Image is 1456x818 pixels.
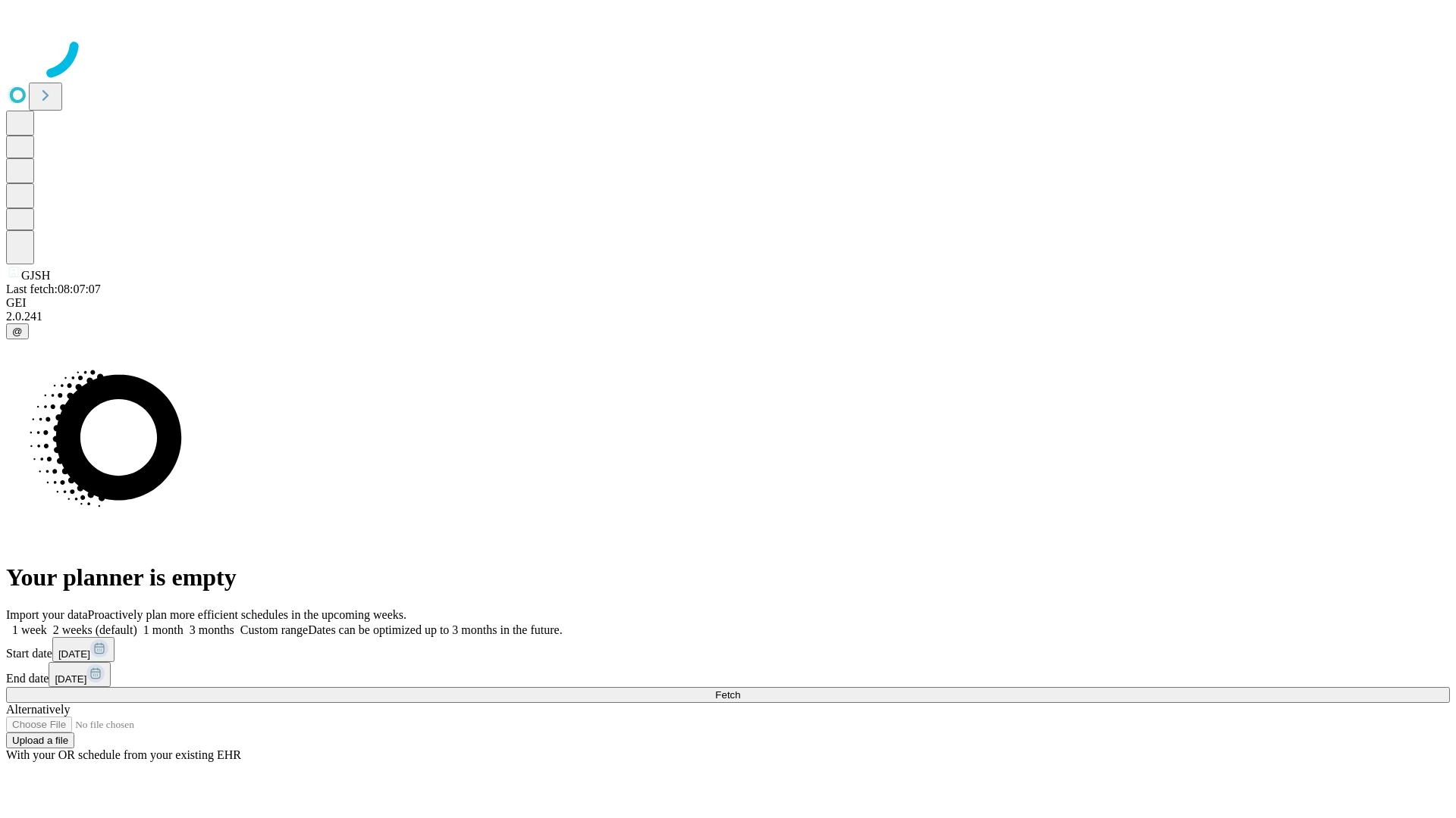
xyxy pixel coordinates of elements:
[6,662,1450,687] div: End date
[58,648,90,660] span: [DATE]
[6,687,1450,703] button: Fetch
[6,296,1450,310] div: GEI
[6,323,29,339] button: @
[308,623,562,636] span: Dates can be optimized up to 3 months in the future.
[6,703,70,716] span: Alternatively
[6,732,74,748] button: Upload a file
[12,326,23,337] span: @
[55,673,86,685] span: [DATE]
[6,748,241,761] span: With your OR schedule from your existing EHR
[52,637,115,662] button: [DATE]
[12,623,47,636] span: 1 week
[143,623,184,636] span: 1 month
[6,608,88,621] span: Import your data
[715,689,740,701] span: Fetch
[21,269,50,282] span: GJSH
[49,662,111,687] button: [DATE]
[53,623,137,636] span: 2 weeks (default)
[6,310,1450,323] div: 2.0.241
[88,608,406,621] span: Proactively plan more efficient schedules in the upcoming weeks.
[6,283,101,295] span: Last fetch: 08:07:07
[190,623,234,636] span: 3 months
[240,623,308,636] span: Custom range
[6,564,1450,592] h1: Your planner is empty
[6,637,1450,662] div: Start date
